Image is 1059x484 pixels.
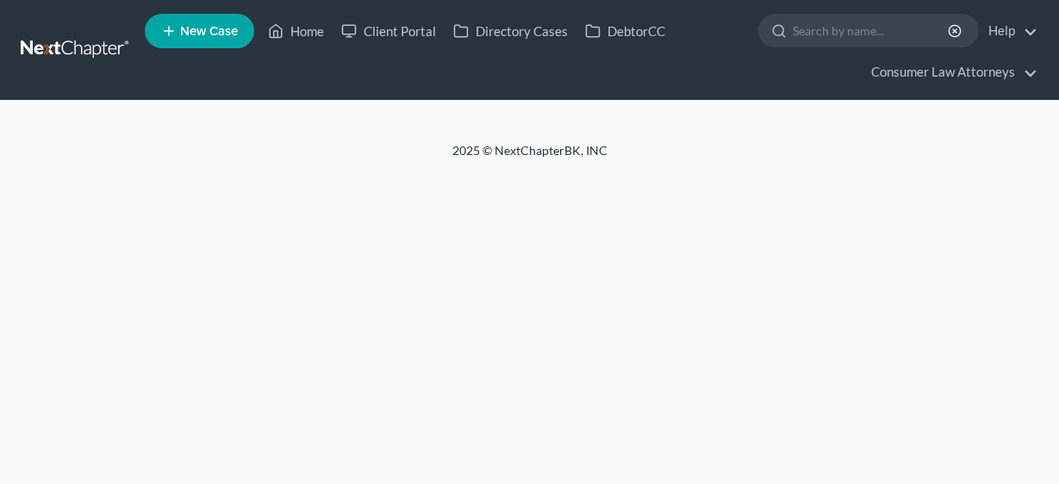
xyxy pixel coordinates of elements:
a: Client Portal [333,16,445,47]
div: 2025 © NextChapterBK, INC [39,142,1021,173]
input: Search by name... [793,15,950,47]
a: Consumer Law Attorneys [863,57,1037,88]
span: New Case [180,25,238,38]
a: Directory Cases [445,16,576,47]
a: DebtorCC [576,16,674,47]
a: Home [259,16,333,47]
a: Help [980,16,1037,47]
